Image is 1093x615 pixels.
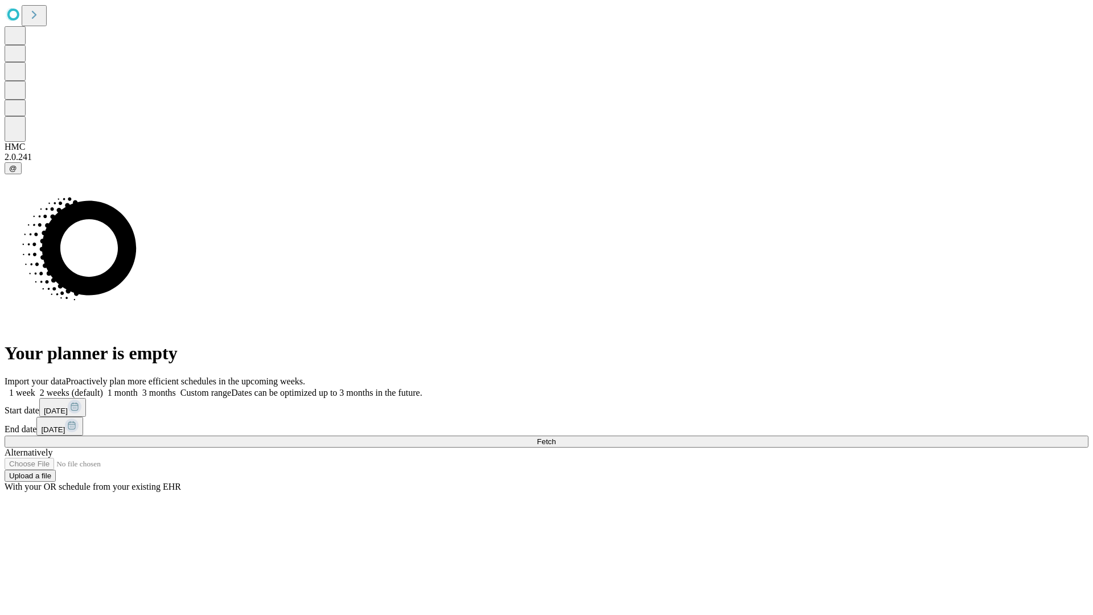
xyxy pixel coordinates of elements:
[537,437,556,446] span: Fetch
[36,417,83,436] button: [DATE]
[5,436,1088,448] button: Fetch
[39,398,86,417] button: [DATE]
[108,388,138,397] span: 1 month
[5,398,1088,417] div: Start date
[5,417,1088,436] div: End date
[9,388,35,397] span: 1 week
[5,343,1088,364] h1: Your planner is empty
[5,162,22,174] button: @
[41,425,65,434] span: [DATE]
[5,448,52,457] span: Alternatively
[5,482,181,491] span: With your OR schedule from your existing EHR
[9,164,17,173] span: @
[180,388,231,397] span: Custom range
[5,376,66,386] span: Import your data
[40,388,103,397] span: 2 weeks (default)
[44,407,68,415] span: [DATE]
[231,388,422,397] span: Dates can be optimized up to 3 months in the future.
[5,470,56,482] button: Upload a file
[66,376,305,386] span: Proactively plan more efficient schedules in the upcoming weeks.
[142,388,176,397] span: 3 months
[5,152,1088,162] div: 2.0.241
[5,142,1088,152] div: HMC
